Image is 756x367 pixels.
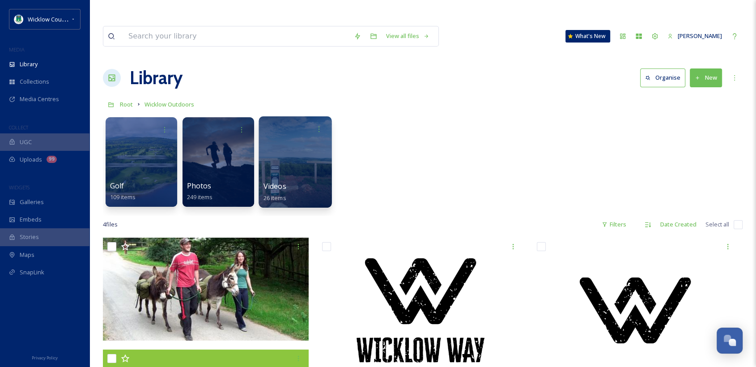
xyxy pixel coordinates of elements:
[656,216,701,233] div: Date Created
[9,124,28,131] span: COLLECT
[144,99,194,110] a: Wicklow Outdoors
[678,32,722,40] span: [PERSON_NAME]
[20,155,42,164] span: Uploads
[187,181,211,191] span: Photos
[20,268,44,277] span: SnapLink
[20,60,38,68] span: Library
[20,198,44,206] span: Galleries
[120,99,133,110] a: Root
[120,100,133,108] span: Root
[263,181,286,191] span: Videos
[103,238,309,341] img: donkey_walking_main.jpg
[14,15,23,24] img: download%20(9).png
[32,352,58,363] a: Privacy Policy
[705,220,729,229] span: Select all
[382,27,434,45] a: View all files
[187,193,212,201] span: 249 items
[20,233,39,241] span: Stories
[9,46,25,53] span: MEDIA
[110,193,136,201] span: 109 items
[20,95,59,103] span: Media Centres
[32,355,58,361] span: Privacy Policy
[20,138,32,146] span: UGC
[144,100,194,108] span: Wicklow Outdoors
[597,216,631,233] div: Filters
[110,181,124,191] span: Golf
[130,64,183,91] a: Library
[690,68,722,87] button: New
[47,156,57,163] div: 99
[9,184,30,191] span: WIDGETS
[20,215,42,224] span: Embeds
[263,193,286,201] span: 26 items
[663,27,726,45] a: [PERSON_NAME]
[640,68,690,87] a: Organise
[103,220,118,229] span: 4 file s
[717,328,743,354] button: Open Chat
[28,15,91,23] span: Wicklow County Council
[20,251,34,259] span: Maps
[124,26,349,46] input: Search your library
[640,68,685,87] button: Organise
[263,182,286,202] a: Videos26 items
[565,30,610,43] a: What's New
[110,182,136,201] a: Golf109 items
[20,77,49,86] span: Collections
[187,182,212,201] a: Photos249 items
